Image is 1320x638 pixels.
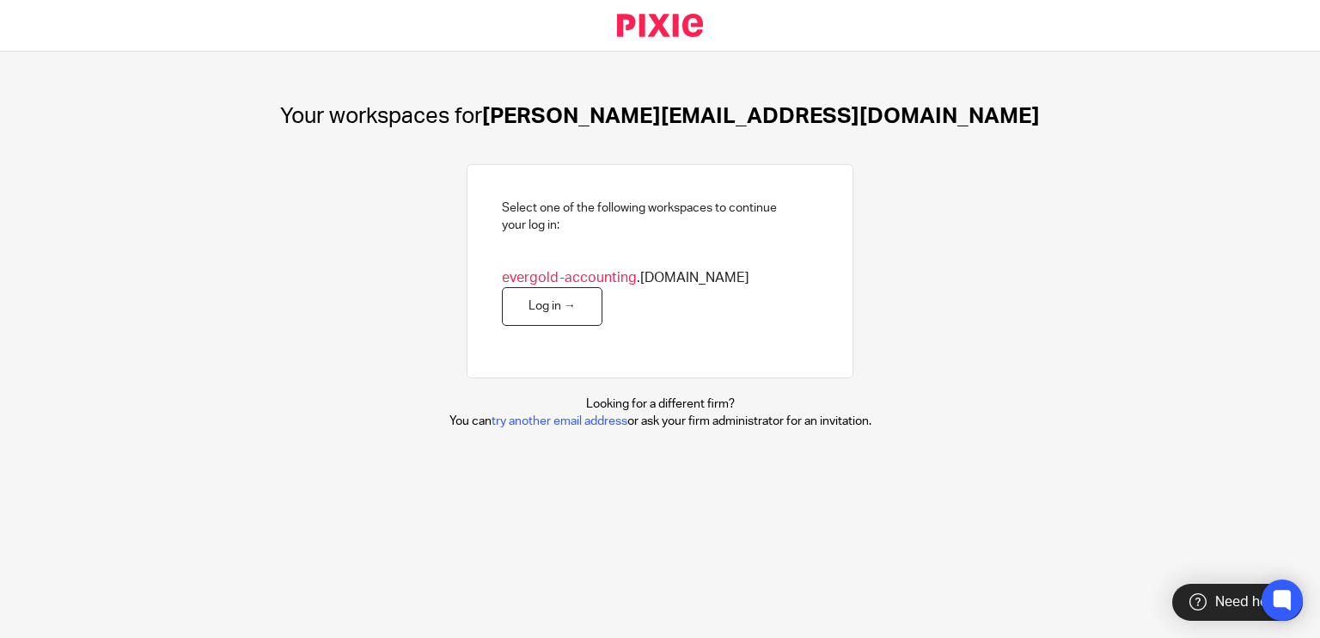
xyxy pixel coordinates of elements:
a: try another email address [492,415,627,427]
span: Your workspaces for [280,105,482,127]
span: evergold-accounting [502,271,637,285]
h2: Select one of the following workspaces to continue your log in: [502,199,777,235]
a: Log in → [502,287,602,326]
p: Looking for a different firm? You can or ask your firm administrator for an invitation. [449,396,871,431]
span: .[DOMAIN_NAME] [502,269,749,287]
h1: [PERSON_NAME][EMAIL_ADDRESS][DOMAIN_NAME] [280,103,1040,130]
div: Need help? [1172,584,1303,621]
